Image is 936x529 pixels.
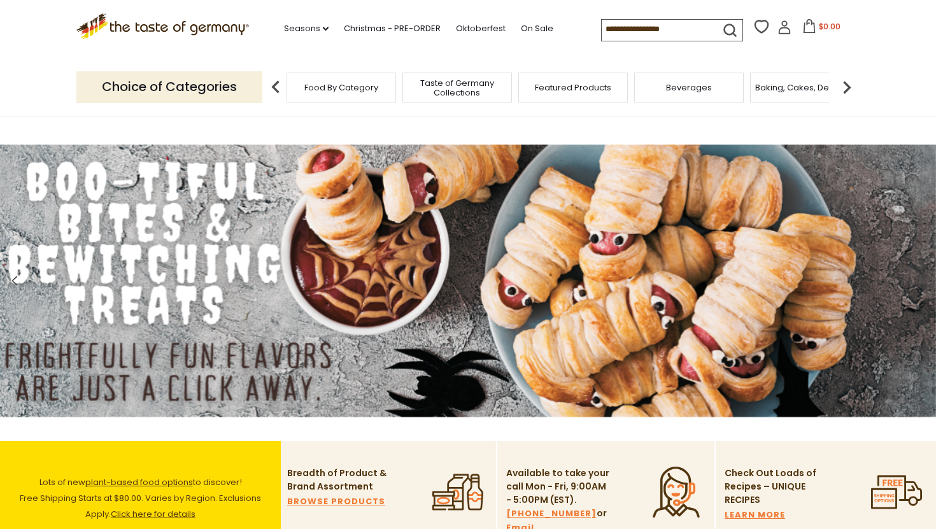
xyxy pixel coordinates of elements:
a: plant-based food options [85,476,193,488]
p: Choice of Categories [76,71,262,102]
a: LEARN MORE [725,508,785,522]
a: Taste of Germany Collections [406,78,508,97]
p: Check Out Loads of Recipes – UNIQUE RECIPES [725,467,817,507]
img: previous arrow [263,74,288,100]
a: Beverages [666,83,712,92]
a: On Sale [521,22,553,36]
button: $0.00 [794,19,848,38]
a: [PHONE_NUMBER] [506,507,597,521]
a: Oktoberfest [456,22,506,36]
span: $0.00 [819,21,840,32]
a: BROWSE PRODUCTS [287,495,385,509]
a: Christmas - PRE-ORDER [344,22,441,36]
a: Seasons [284,22,329,36]
a: Baking, Cakes, Desserts [755,83,854,92]
p: Breadth of Product & Brand Assortment [287,467,392,493]
a: Featured Products [535,83,611,92]
a: Food By Category [304,83,378,92]
span: Lots of new to discover! Free Shipping Starts at $80.00. Varies by Region. Exclusions Apply. [20,476,261,520]
img: next arrow [834,74,860,100]
a: Click here for details [111,508,195,520]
